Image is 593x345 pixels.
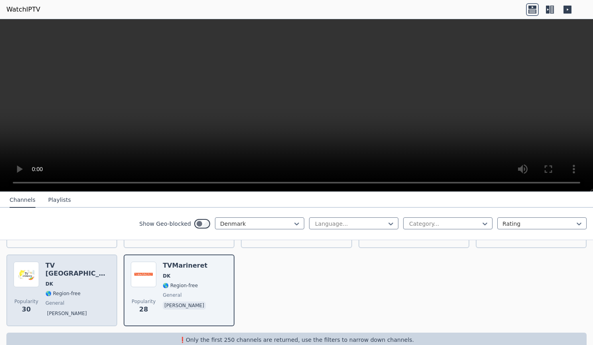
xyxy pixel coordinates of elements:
span: DK [45,281,53,287]
p: ❗️Only the first 250 channels are returned, use the filters to narrow down channels. [10,336,583,344]
p: [PERSON_NAME] [163,302,206,310]
span: 30 [22,305,31,314]
span: 🌎 Region-free [45,290,81,297]
span: general [163,292,181,298]
h6: TVMarineret [163,262,207,270]
img: TVMarineret [131,262,156,287]
span: 28 [139,305,148,314]
span: Popularity [132,298,156,305]
button: Playlists [48,193,71,208]
h6: TV [GEOGRAPHIC_DATA] [45,262,110,278]
span: 🌎 Region-free [163,282,198,289]
button: Channels [10,193,35,208]
a: WatchIPTV [6,5,40,14]
span: general [45,300,64,306]
span: Popularity [14,298,38,305]
img: TV Storbyen [14,262,39,287]
span: DK [163,273,170,279]
p: [PERSON_NAME] [45,310,89,317]
label: Show Geo-blocked [139,220,191,228]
